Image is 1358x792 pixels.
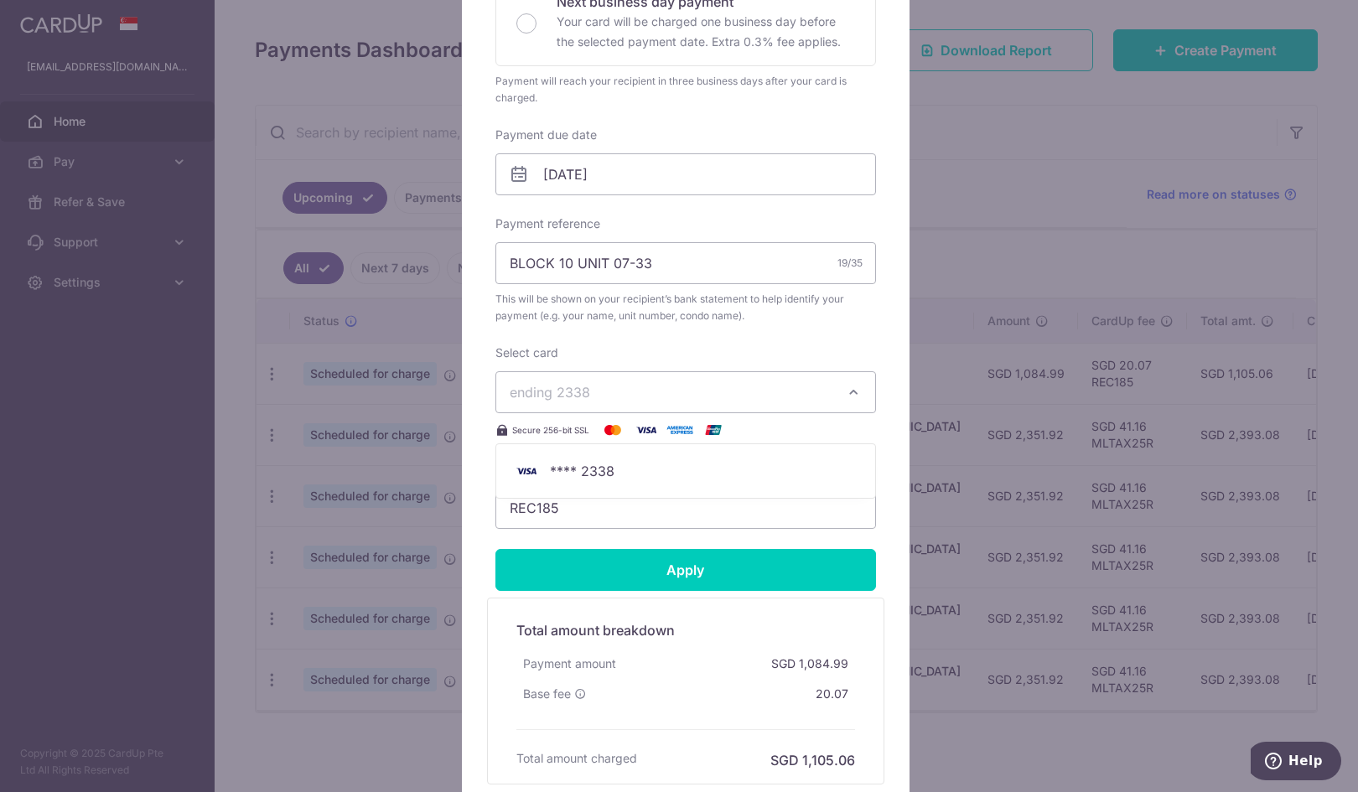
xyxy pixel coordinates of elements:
[809,679,855,709] div: 20.07
[837,255,863,272] div: 19/35
[510,384,590,401] span: ending 2338
[495,73,876,106] div: Payment will reach your recipient in three business days after your card is charged.
[523,686,571,702] span: Base fee
[770,750,855,770] h6: SGD 1,105.06
[512,423,589,437] span: Secure 256-bit SSL
[495,371,876,413] button: ending 2338
[1251,742,1341,784] iframe: Opens a widget where you can find more information
[557,12,855,52] p: Your card will be charged one business day before the selected payment date. Extra 0.3% fee applies.
[495,127,597,143] label: Payment due date
[495,215,600,232] label: Payment reference
[765,649,855,679] div: SGD 1,084.99
[663,420,697,440] img: American Express
[516,750,637,767] h6: Total amount charged
[630,420,663,440] img: Visa
[516,649,623,679] div: Payment amount
[495,344,558,361] label: Select card
[596,420,630,440] img: Mastercard
[510,461,543,481] img: Bank Card
[495,153,876,195] input: DD / MM / YYYY
[495,549,876,591] input: Apply
[516,620,855,640] h5: Total amount breakdown
[495,291,876,324] span: This will be shown on your recipient’s bank statement to help identify your payment (e.g. your na...
[697,420,730,440] img: UnionPay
